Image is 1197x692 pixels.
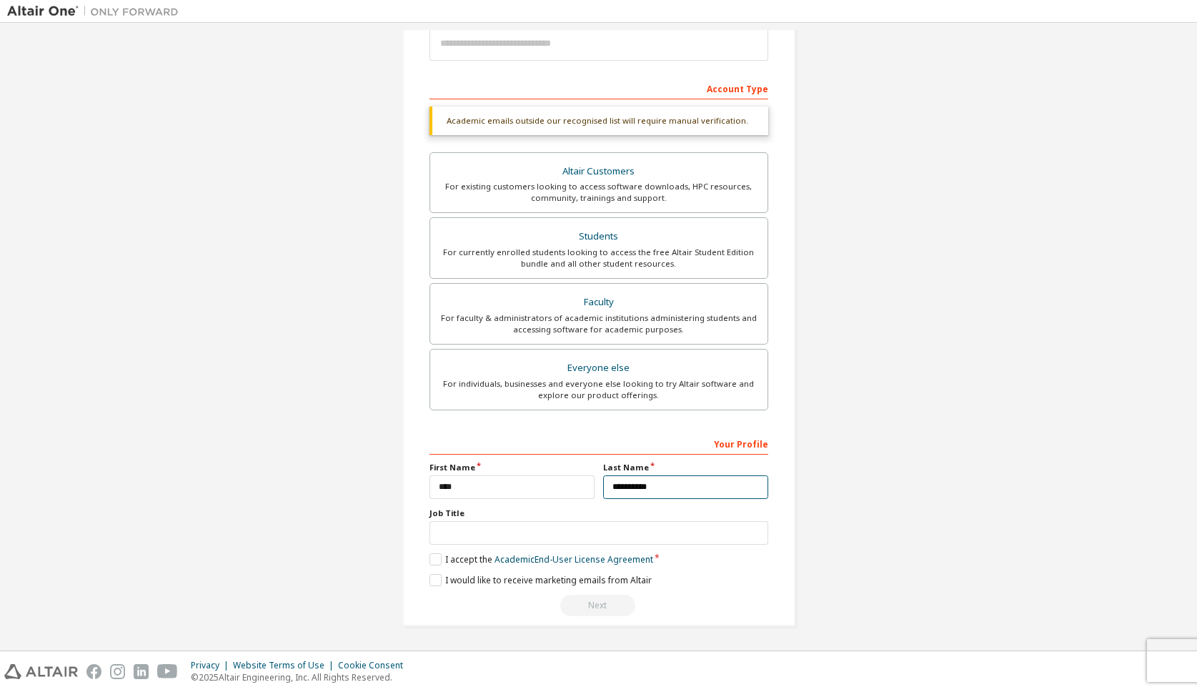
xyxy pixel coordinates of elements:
[338,660,412,671] div: Cookie Consent
[110,664,125,679] img: instagram.svg
[429,553,653,565] label: I accept the
[495,553,653,565] a: Academic End-User License Agreement
[439,358,759,378] div: Everyone else
[439,227,759,247] div: Students
[7,4,186,19] img: Altair One
[429,574,652,586] label: I would like to receive marketing emails from Altair
[439,312,759,335] div: For faculty & administrators of academic institutions administering students and accessing softwa...
[603,462,768,473] label: Last Name
[86,664,101,679] img: facebook.svg
[191,671,412,683] p: © 2025 Altair Engineering, Inc. All Rights Reserved.
[429,508,768,519] label: Job Title
[439,247,759,270] div: For currently enrolled students looking to access the free Altair Student Edition bundle and all ...
[429,76,768,99] div: Account Type
[233,660,338,671] div: Website Terms of Use
[439,162,759,182] div: Altair Customers
[134,664,149,679] img: linkedin.svg
[429,107,768,135] div: Academic emails outside our recognised list will require manual verification.
[439,181,759,204] div: For existing customers looking to access software downloads, HPC resources, community, trainings ...
[439,378,759,401] div: For individuals, businesses and everyone else looking to try Altair software and explore our prod...
[429,462,595,473] label: First Name
[4,664,78,679] img: altair_logo.svg
[191,660,233,671] div: Privacy
[439,292,759,312] div: Faculty
[157,664,178,679] img: youtube.svg
[429,595,768,616] div: Read and acccept EULA to continue
[429,432,768,455] div: Your Profile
